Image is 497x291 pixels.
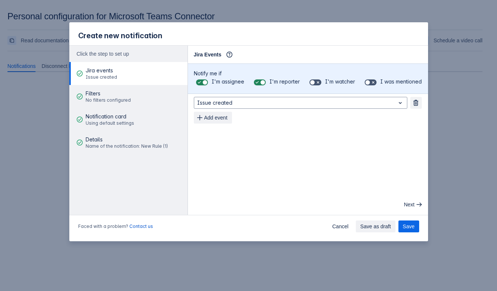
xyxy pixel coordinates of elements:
span: open [396,98,405,107]
span: I'm assignee [212,78,244,85]
span: I'm watcher [325,78,355,85]
span: Save [403,220,415,232]
button: Cancel [328,220,353,232]
span: Create new notification [78,31,162,40]
span: I'm reporter [269,78,300,85]
span: Save as draft [360,220,391,232]
span: good [77,140,83,145]
span: Filters [86,90,131,97]
span: Click the step to set up [77,51,129,57]
span: Add event [204,112,228,124]
span: Issue created [86,74,117,80]
span: good [77,94,83,99]
span: I was mentioned [380,78,422,85]
span: No filters configured [86,97,131,103]
span: Details [86,136,168,143]
span: Jira Events [194,51,222,58]
span: Notification card [86,113,134,120]
span: good [77,71,83,76]
button: Save as draft [356,220,395,232]
span: Cancel [332,220,348,232]
span: Next [404,199,415,210]
button: Next [400,199,425,210]
a: Contact us [129,223,153,229]
button: Save [398,220,419,232]
span: Using default settings [86,120,134,126]
span: good [77,117,83,122]
button: Add event [194,112,232,124]
span: Faced with a problem? [78,223,153,229]
span: Name of the notification: New Rule (1) [86,143,168,149]
span: Jira events [86,67,117,74]
span: Notify me if [194,70,222,76]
